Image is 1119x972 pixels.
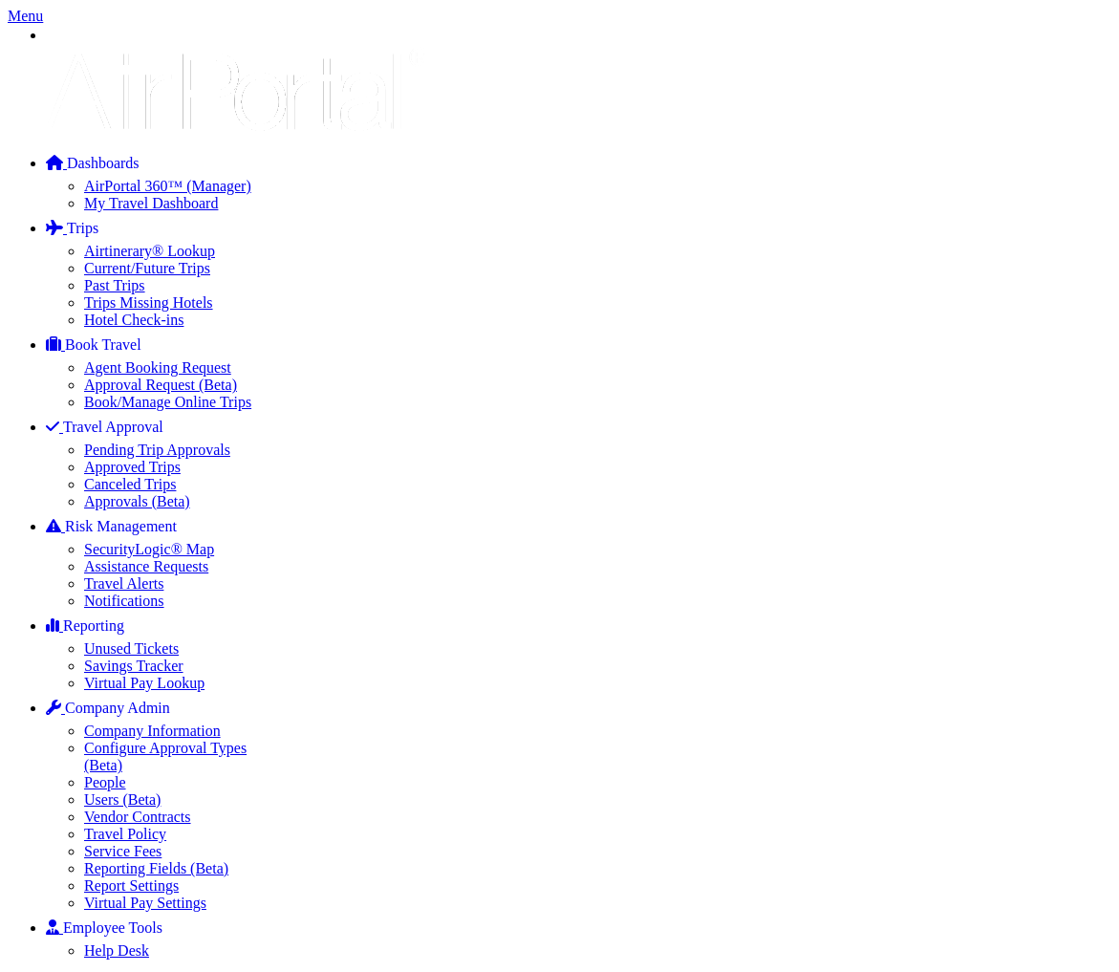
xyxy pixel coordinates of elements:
[84,260,210,276] a: Current/Future Trips
[84,377,237,393] a: Approval Request (Beta)
[84,942,149,959] a: Help Desk
[84,442,230,458] a: Pending Trip Approvals
[84,791,161,808] a: Users (Beta)
[84,740,247,773] a: Configure Approval Types (Beta)
[84,277,145,293] a: Past Trips
[84,493,190,509] a: Approvals (Beta)
[84,243,215,259] a: Airtinerary® Lookup
[84,658,183,674] a: Savings Tracker
[46,617,124,634] a: Reporting
[84,312,183,328] a: Hotel Check-ins
[84,895,206,911] a: Virtual Pay Settings
[67,220,98,237] span: Trips
[84,675,204,691] a: Virtual Pay Lookup
[84,640,179,657] a: Unused Tickets
[84,294,213,311] a: Trips Missing Hotels
[84,575,163,592] a: Travel Alerts
[63,919,162,937] span: Employee Tools
[84,809,191,825] a: Vendor Contracts
[46,518,177,534] a: Risk Management
[84,476,176,492] a: Canceled Trips
[84,826,166,842] a: Travel Policy
[84,774,126,790] a: People
[46,220,98,236] a: Trips
[84,541,214,557] a: SecurityLogic® Map
[65,700,170,717] span: Company Admin
[84,558,208,574] a: Assistance Requests
[65,336,141,354] span: Book Travel
[84,877,179,894] a: Report Settings
[46,336,141,353] a: Book Travel
[84,860,228,876] a: Reporting Fields (Beta)
[67,155,140,172] span: Dashboards
[84,178,251,194] a: AirPortal 360™ (Manager)
[84,843,161,859] a: Service Fees
[84,394,251,410] a: Book/Manage Online Trips
[46,155,140,171] a: Dashboards
[84,459,181,475] a: Approved Trips
[63,617,124,635] span: Reporting
[84,195,218,211] a: My Travel Dashboard
[46,700,170,716] a: Company Admin
[8,8,43,24] a: Menu
[46,919,162,936] a: Employee Tools
[84,593,164,609] a: Notifications
[46,419,163,435] a: Travel Approval
[65,518,177,535] span: Risk Management
[84,723,221,739] a: Company Information
[84,359,231,376] a: Agent Booking Request
[46,44,428,134] img: airportal-logo.png
[63,419,163,436] span: Travel Approval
